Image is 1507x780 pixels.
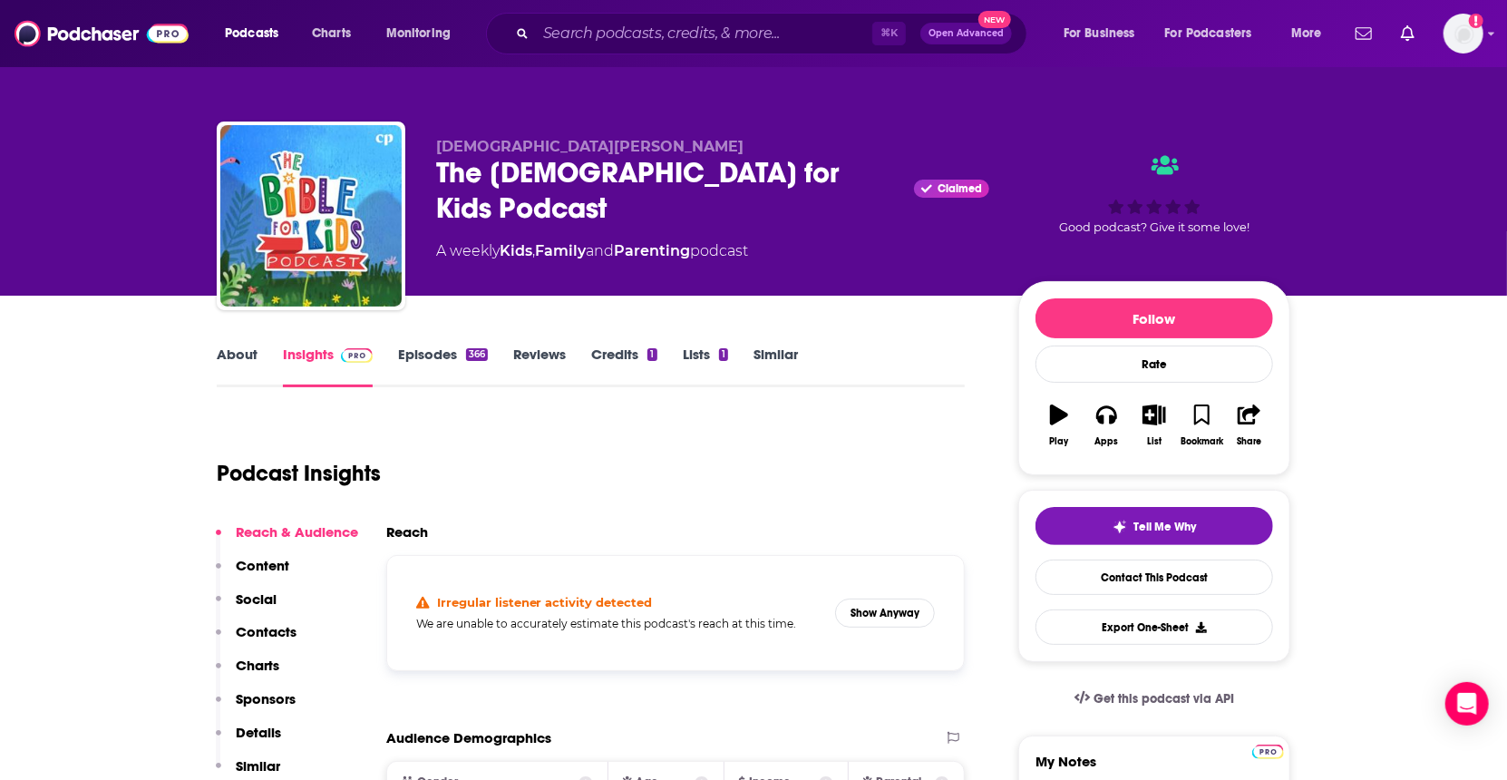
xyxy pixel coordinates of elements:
span: ⌘ K [872,22,906,45]
span: Open Advanced [929,29,1004,38]
img: Podchaser - Follow, Share and Rate Podcasts [15,16,189,51]
a: Parenting [614,242,690,259]
div: Bookmark [1181,436,1223,447]
div: Play [1050,436,1069,447]
div: 1 [647,348,656,361]
a: Kids [500,242,532,259]
a: Pro website [1252,742,1284,759]
div: Share [1237,436,1261,447]
button: Content [216,557,289,590]
button: open menu [374,19,474,48]
h2: Reach [386,523,428,541]
a: InsightsPodchaser Pro [283,346,373,387]
span: Tell Me Why [1134,520,1197,534]
img: Podchaser Pro [1252,745,1284,759]
span: Get this podcast via API [1094,691,1234,707]
h1: Podcast Insights [217,460,381,487]
span: Logged in as KTMSseat4 [1444,14,1483,54]
button: Contacts [216,623,297,657]
div: Search podcasts, credits, & more... [503,13,1045,54]
button: Follow [1035,298,1273,338]
span: For Podcasters [1165,21,1252,46]
p: Similar [236,757,280,775]
span: Claimed [938,184,982,193]
a: Episodes366 [398,346,488,387]
p: Details [236,724,281,741]
h5: We are unable to accurately estimate this podcast's reach at this time. [416,617,821,630]
span: Good podcast? Give it some love! [1059,220,1249,234]
button: Social [216,590,277,624]
input: Search podcasts, credits, & more... [536,19,872,48]
span: For Business [1064,21,1135,46]
span: New [978,11,1011,28]
a: Reviews [513,346,566,387]
span: Podcasts [225,21,278,46]
button: Bookmark [1178,393,1225,458]
p: Charts [236,657,279,674]
button: Export One-Sheet [1035,609,1273,645]
a: Contact This Podcast [1035,560,1273,595]
button: Details [216,724,281,757]
button: Charts [216,657,279,690]
img: User Profile [1444,14,1483,54]
div: Good podcast? Give it some love! [1018,138,1290,250]
button: open menu [212,19,302,48]
button: Share [1226,393,1273,458]
img: The Bible for Kids Podcast [220,125,402,307]
a: Show notifications dropdown [1394,18,1422,49]
a: Lists1 [683,346,728,387]
button: open menu [1153,19,1279,48]
div: 366 [466,348,488,361]
p: Sponsors [236,690,296,707]
img: tell me why sparkle [1113,520,1127,534]
a: Similar [753,346,798,387]
button: open menu [1279,19,1345,48]
button: Reach & Audience [216,523,358,557]
button: List [1131,393,1178,458]
div: Rate [1035,346,1273,383]
div: Apps [1095,436,1119,447]
span: Charts [312,21,351,46]
a: Charts [300,19,362,48]
span: , [532,242,535,259]
a: Show notifications dropdown [1348,18,1379,49]
h2: Audience Demographics [386,729,551,746]
svg: Add a profile image [1469,14,1483,28]
span: and [586,242,614,259]
span: More [1291,21,1322,46]
p: Reach & Audience [236,523,358,541]
a: About [217,346,258,387]
span: [DEMOGRAPHIC_DATA][PERSON_NAME] [436,138,744,155]
button: Show profile menu [1444,14,1483,54]
a: Get this podcast via API [1060,677,1249,721]
button: Open AdvancedNew [920,23,1012,44]
button: open menu [1051,19,1158,48]
div: 1 [719,348,728,361]
button: Apps [1083,393,1130,458]
button: Show Anyway [835,599,935,628]
p: Contacts [236,623,297,640]
img: Podchaser Pro [341,348,373,363]
div: Open Intercom Messenger [1445,682,1489,726]
div: A weekly podcast [436,240,748,262]
p: Social [236,590,277,608]
button: tell me why sparkleTell Me Why [1035,507,1273,545]
a: Credits1 [591,346,656,387]
button: Play [1035,393,1083,458]
a: Family [535,242,586,259]
button: Sponsors [216,690,296,724]
div: List [1147,436,1162,447]
span: Monitoring [386,21,451,46]
h4: Irregular listener activity detected [437,595,653,609]
p: Content [236,557,289,574]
